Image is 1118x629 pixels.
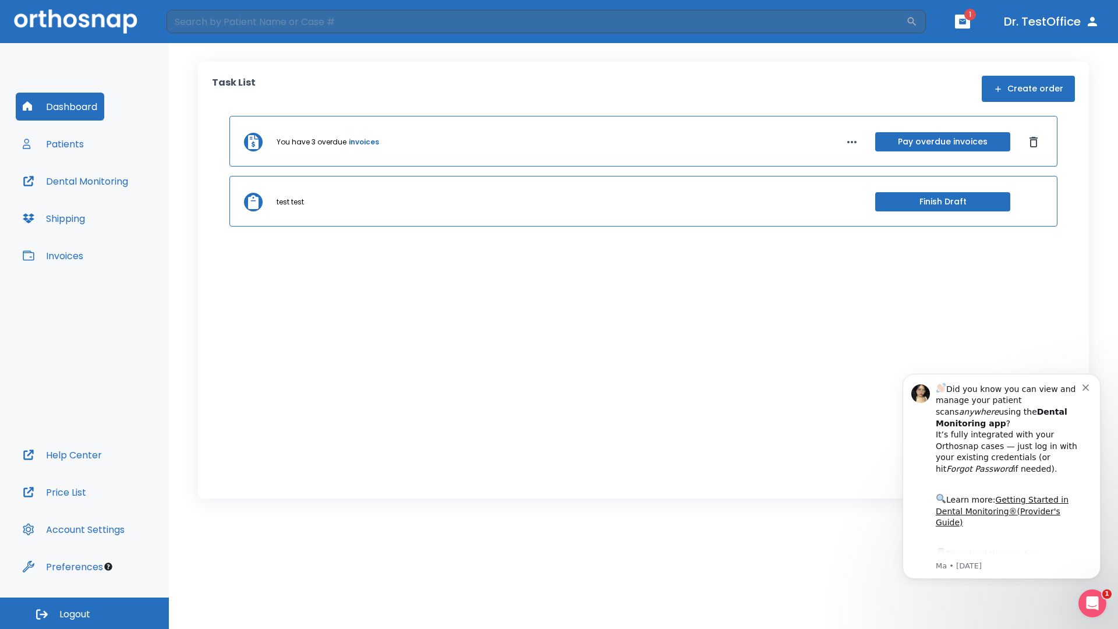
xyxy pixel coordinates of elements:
[885,363,1118,586] iframe: Intercom notifications message
[875,132,1010,151] button: Pay overdue invoices
[349,137,379,147] a: invoices
[212,76,256,102] p: Task List
[277,137,346,147] p: You have 3 overdue
[167,10,906,33] input: Search by Patient Name or Case #
[59,608,90,621] span: Logout
[1024,133,1043,151] button: Dismiss
[1102,589,1112,599] span: 1
[16,130,91,158] button: Patients
[875,192,1010,211] button: Finish Draft
[964,9,976,20] span: 1
[16,553,110,581] button: Preferences
[51,183,197,242] div: Download the app: | ​ Let us know if you need help getting started!
[16,167,135,195] button: Dental Monitoring
[14,9,137,33] img: Orthosnap
[999,11,1104,32] button: Dr. TestOffice
[982,76,1075,102] button: Create order
[16,515,132,543] button: Account Settings
[103,561,114,572] div: Tooltip anchor
[16,204,92,232] button: Shipping
[51,197,197,208] p: Message from Ma, sent 4w ago
[51,186,154,207] a: App Store
[1078,589,1106,617] iframe: Intercom live chat
[16,478,93,506] button: Price List
[197,18,207,27] button: Dismiss notification
[16,441,109,469] button: Help Center
[16,242,90,270] button: Invoices
[277,197,304,207] p: test test
[16,93,104,121] button: Dashboard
